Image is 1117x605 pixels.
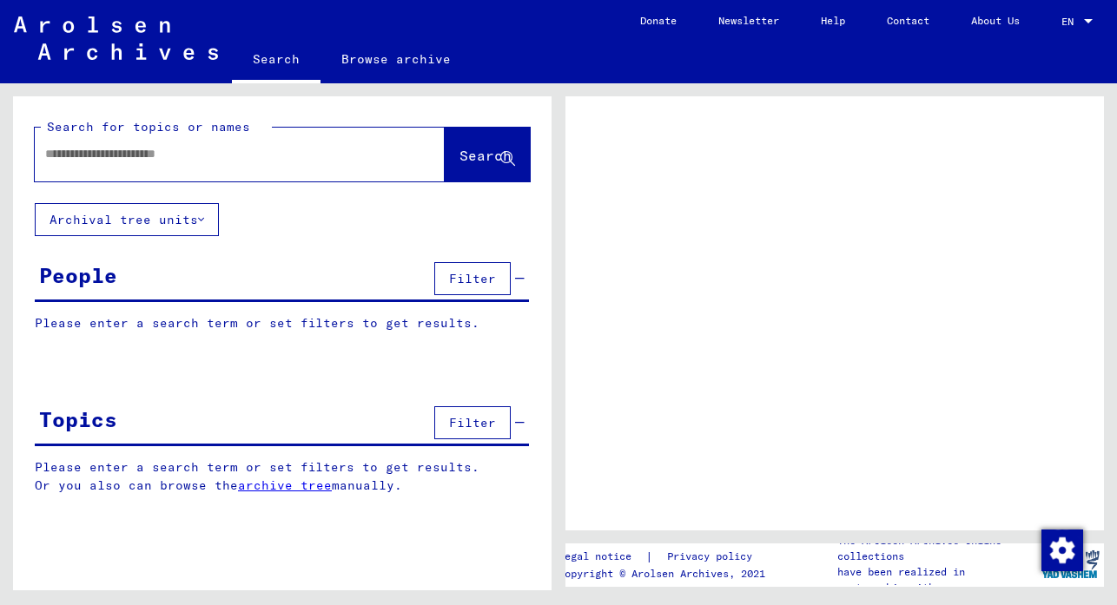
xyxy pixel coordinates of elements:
[1041,529,1082,570] div: Change consent
[35,314,529,332] p: Please enter a search term or set filters to get results.
[653,548,773,566] a: Privacy policy
[39,260,117,291] div: People
[837,533,1037,564] p: The Arolsen Archives online collections
[445,128,530,181] button: Search
[837,564,1037,595] p: have been realized in partnership with
[39,404,117,435] div: Topics
[449,271,496,286] span: Filter
[434,262,511,295] button: Filter
[321,38,472,80] a: Browse archive
[238,477,332,493] a: archive tree
[1038,543,1103,586] img: yv_logo.png
[35,203,219,236] button: Archival tree units
[449,415,496,431] span: Filter
[1061,16,1081,28] span: EN
[434,406,511,439] button: Filter
[459,147,512,164] span: Search
[35,458,530,495] p: Please enter a search term or set filters to get results. Or you also can browse the manually.
[14,16,218,60] img: Arolsen_neg.svg
[558,566,773,582] p: Copyright © Arolsen Archives, 2021
[558,548,645,566] a: Legal notice
[558,548,773,566] div: |
[1041,529,1083,571] img: Change consent
[47,119,250,135] mat-label: Search for topics or names
[232,38,321,83] a: Search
